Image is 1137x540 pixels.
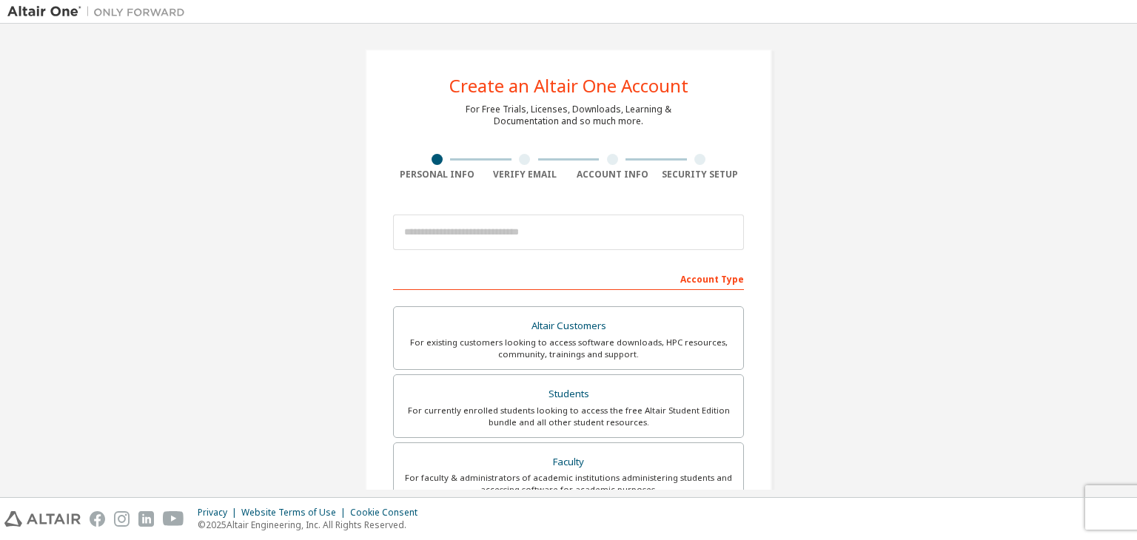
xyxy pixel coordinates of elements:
[403,337,734,360] div: For existing customers looking to access software downloads, HPC resources, community, trainings ...
[4,511,81,527] img: altair_logo.svg
[403,472,734,496] div: For faculty & administrators of academic institutions administering students and accessing softwa...
[198,519,426,531] p: © 2025 Altair Engineering, Inc. All Rights Reserved.
[163,511,184,527] img: youtube.svg
[657,169,745,180] div: Security Setup
[393,266,744,290] div: Account Type
[393,169,481,180] div: Personal Info
[403,405,734,428] div: For currently enrolled students looking to access the free Altair Student Edition bundle and all ...
[138,511,154,527] img: linkedin.svg
[403,316,734,337] div: Altair Customers
[114,511,130,527] img: instagram.svg
[481,169,569,180] div: Verify Email
[403,452,734,473] div: Faculty
[568,169,657,180] div: Account Info
[241,507,350,519] div: Website Terms of Use
[198,507,241,519] div: Privacy
[466,104,671,127] div: For Free Trials, Licenses, Downloads, Learning & Documentation and so much more.
[403,384,734,405] div: Students
[449,77,688,95] div: Create an Altair One Account
[350,507,426,519] div: Cookie Consent
[7,4,192,19] img: Altair One
[90,511,105,527] img: facebook.svg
